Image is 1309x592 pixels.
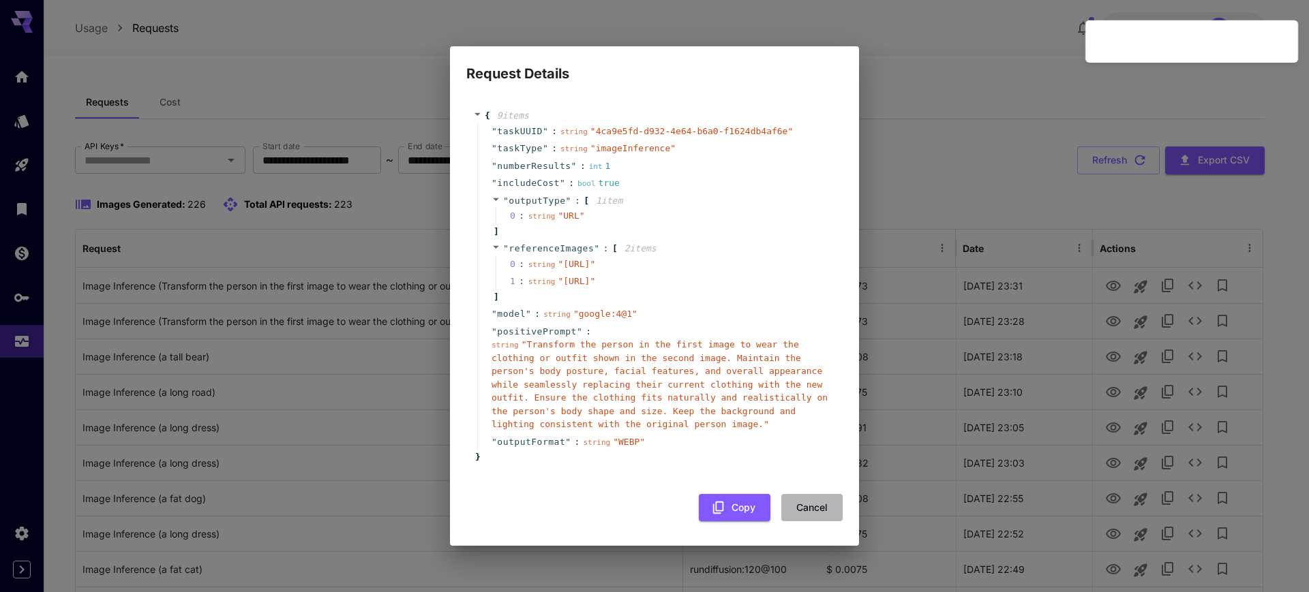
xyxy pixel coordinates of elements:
span: : [552,125,557,138]
span: int [589,162,603,171]
div: : [519,275,524,288]
span: [ [612,242,618,255]
span: string [583,438,610,447]
span: 1 item [596,196,622,206]
div: : [519,258,524,271]
span: " [543,126,548,136]
div: true [577,176,620,190]
span: " WEBP " [613,437,645,447]
span: string [560,144,588,153]
span: : [603,242,609,255]
span: 2 item s [625,243,657,253]
span: " [492,178,497,188]
span: : [586,325,591,339]
span: " [571,161,577,171]
span: outputType [509,196,565,206]
span: " [526,309,531,319]
span: } [473,450,481,464]
button: Cancel [781,494,843,522]
span: positivePrompt [497,325,577,339]
span: string [528,260,556,269]
span: " [543,143,548,153]
span: " imageInference " [590,143,676,153]
span: [ [584,194,589,208]
span: : [552,142,557,155]
span: : [580,159,586,173]
div: : [519,209,524,223]
span: taskType [497,142,543,155]
span: " google:4@1 " [573,309,637,319]
span: ] [492,225,499,238]
span: string [543,310,571,319]
span: 0 [510,209,528,223]
button: Copy [699,494,770,522]
span: " [492,161,497,171]
span: " [URL] " [558,276,595,286]
span: " [492,309,497,319]
span: : [575,194,580,208]
span: : [575,435,580,449]
span: " [492,143,497,153]
span: string [492,341,519,349]
span: referenceImages [509,243,594,253]
span: " [URL] " [558,259,595,269]
span: " [566,196,571,206]
span: 0 [510,258,528,271]
span: 1 [510,275,528,288]
span: " [492,126,497,136]
span: { [485,109,490,123]
span: 9 item s [497,110,529,121]
span: " [492,437,497,447]
span: bool [577,179,596,188]
span: " [577,326,582,337]
span: : [535,307,540,321]
span: model [497,307,526,321]
h2: Request Details [450,46,859,84]
span: outputFormat [497,435,565,449]
span: " [560,178,565,188]
span: " Transform the person in the first image to wear the clothing or outfit shown in the second imag... [492,339,828,429]
span: " [503,196,509,206]
span: " URL " [558,211,584,221]
span: " [594,243,599,253]
span: string [528,277,556,286]
span: string [560,127,588,136]
span: ] [492,290,499,304]
span: includeCost [497,176,560,190]
span: " [503,243,509,253]
span: " [492,326,497,337]
span: taskUUID [497,125,543,138]
div: 1 [589,159,611,173]
span: " 4ca9e5fd-d932-4e64-b6a0-f1624db4af6e " [590,126,793,136]
span: : [569,176,574,190]
span: numberResults [497,159,571,173]
span: string [528,212,556,221]
span: " [565,437,571,447]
